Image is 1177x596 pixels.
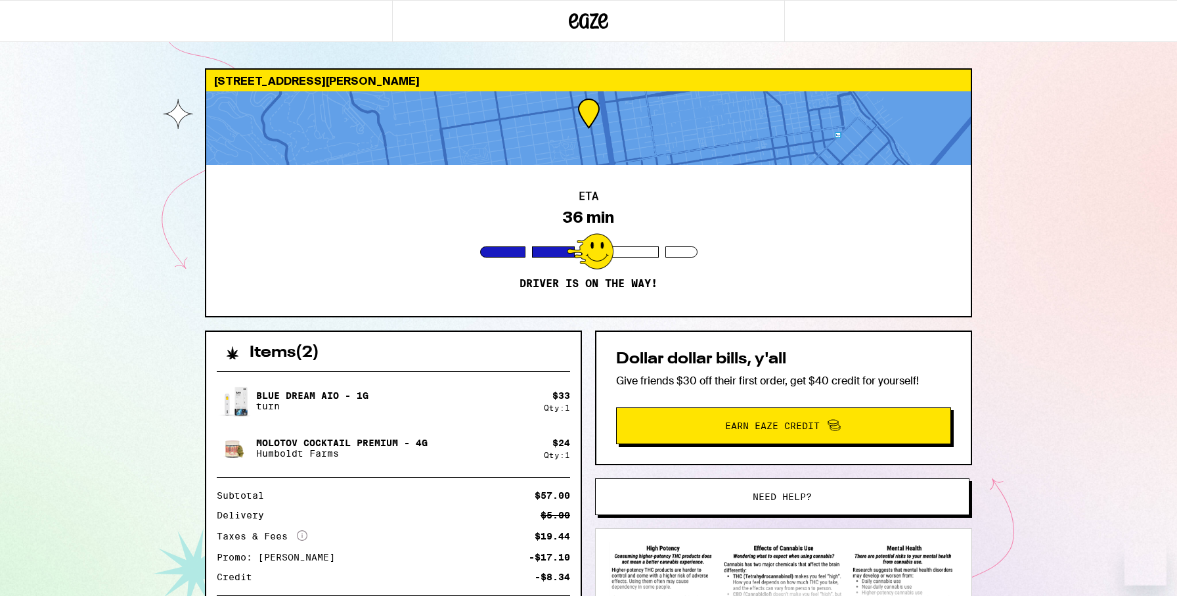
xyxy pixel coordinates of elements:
div: Delivery [217,511,273,520]
p: Driver is on the way! [520,277,657,290]
div: $5.00 [541,511,570,520]
div: $ 24 [552,438,570,448]
div: -$8.34 [535,572,570,582]
button: Earn Eaze Credit [616,407,951,444]
div: 36 min [563,208,614,227]
iframe: Button to launch messaging window [1124,543,1166,585]
div: $57.00 [535,491,570,500]
div: Promo: [PERSON_NAME] [217,553,344,562]
p: turn [256,401,368,411]
img: Blue Dream AIO - 1g [217,382,254,419]
img: Molotov Cocktail Premium - 4g [217,430,254,467]
span: Need help? [753,492,812,501]
p: Blue Dream AIO - 1g [256,390,368,401]
div: Taxes & Fees [217,530,307,542]
div: $19.44 [535,532,570,541]
p: Molotov Cocktail Premium - 4g [256,438,428,448]
p: Give friends $30 off their first order, get $40 credit for yourself! [616,374,951,388]
button: Need help? [595,478,969,515]
span: Earn Eaze Credit [725,421,820,430]
h2: ETA [579,191,598,202]
div: $ 33 [552,390,570,401]
div: [STREET_ADDRESS][PERSON_NAME] [206,70,971,91]
div: Subtotal [217,491,273,500]
div: Credit [217,572,261,582]
h2: Dollar dollar bills, y'all [616,352,951,367]
div: Qty: 1 [544,403,570,412]
div: Qty: 1 [544,451,570,459]
div: -$17.10 [529,553,570,562]
h2: Items ( 2 ) [250,345,319,361]
p: Humboldt Farms [256,448,428,459]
